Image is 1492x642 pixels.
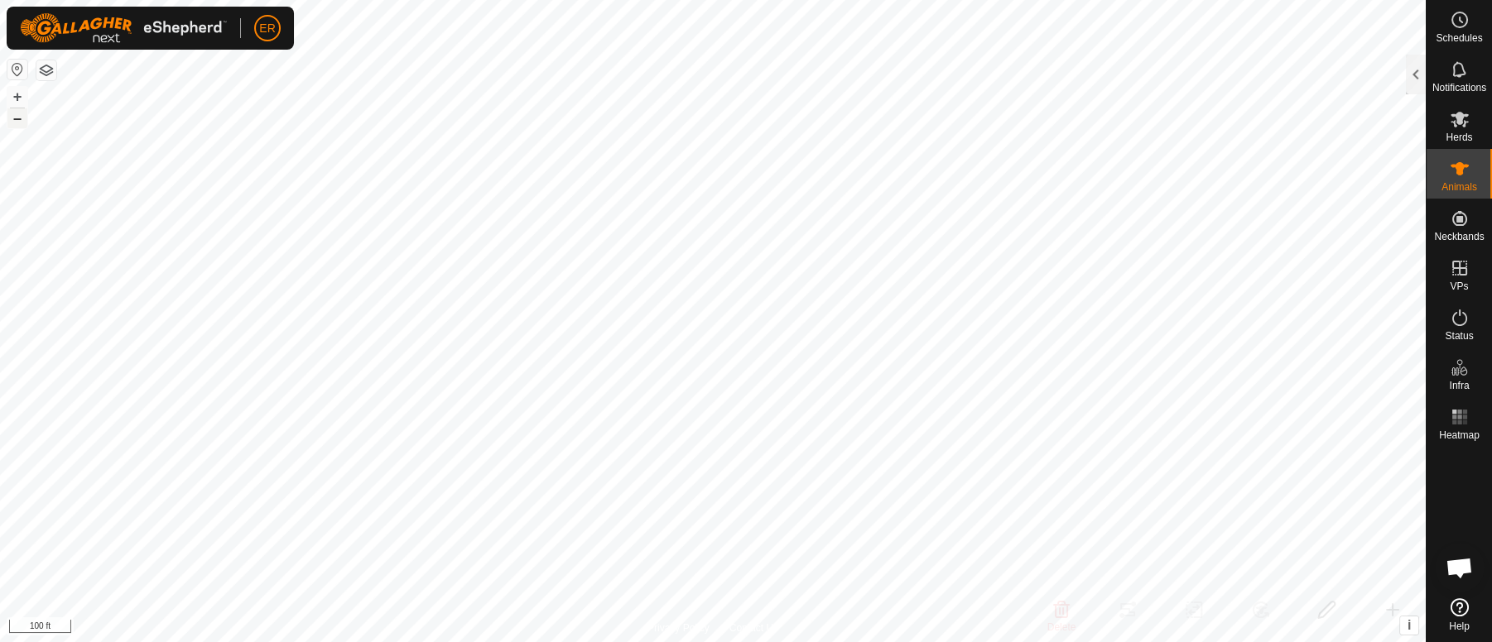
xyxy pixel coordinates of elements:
button: Reset Map [7,60,27,79]
a: Open chat [1435,543,1485,592]
span: Notifications [1432,83,1486,93]
span: ER [259,20,275,37]
button: Map Layers [36,60,56,80]
button: i [1400,616,1418,635]
span: i [1408,618,1411,632]
span: Help [1449,621,1470,631]
span: Heatmap [1439,430,1480,440]
button: – [7,108,27,128]
span: Herds [1446,132,1472,142]
span: Infra [1449,381,1469,390]
span: Neckbands [1434,232,1484,242]
span: Schedules [1436,33,1482,43]
img: Gallagher Logo [20,13,227,43]
a: Help [1427,592,1492,638]
a: Contact Us [729,620,778,635]
span: VPs [1450,281,1468,291]
span: Status [1445,331,1473,341]
span: Animals [1441,182,1477,192]
a: Privacy Policy [647,620,710,635]
button: + [7,87,27,107]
